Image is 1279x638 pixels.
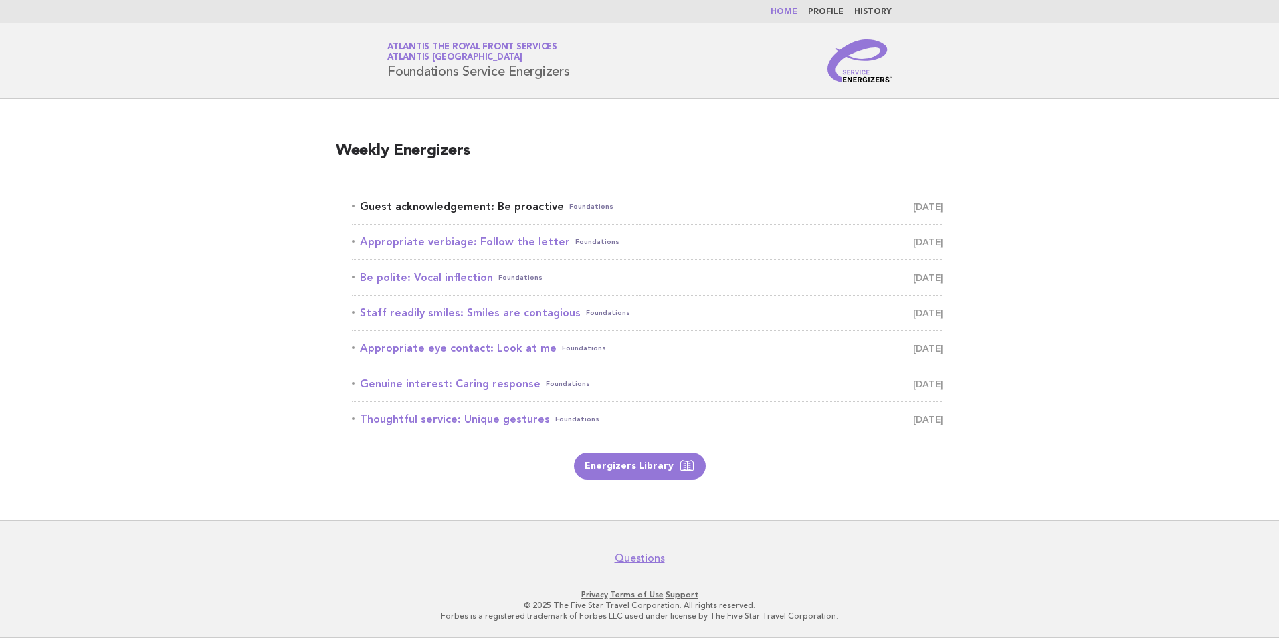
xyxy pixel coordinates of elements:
[352,375,943,393] a: Genuine interest: Caring responseFoundations [DATE]
[352,304,943,322] a: Staff readily smiles: Smiles are contagiousFoundations [DATE]
[610,590,664,599] a: Terms of Use
[562,339,606,358] span: Foundations
[913,268,943,287] span: [DATE]
[615,552,665,565] a: Questions
[575,233,619,251] span: Foundations
[387,54,522,62] span: Atlantis [GEOGRAPHIC_DATA]
[352,233,943,251] a: Appropriate verbiage: Follow the letterFoundations [DATE]
[498,268,543,287] span: Foundations
[352,339,943,358] a: Appropriate eye contact: Look at meFoundations [DATE]
[913,375,943,393] span: [DATE]
[586,304,630,322] span: Foundations
[569,197,613,216] span: Foundations
[555,410,599,429] span: Foundations
[230,589,1049,600] p: · ·
[666,590,698,599] a: Support
[854,8,892,16] a: History
[387,43,570,78] h1: Foundations Service Energizers
[913,410,943,429] span: [DATE]
[771,8,797,16] a: Home
[913,197,943,216] span: [DATE]
[808,8,844,16] a: Profile
[913,339,943,358] span: [DATE]
[574,453,706,480] a: Energizers Library
[230,611,1049,621] p: Forbes is a registered trademark of Forbes LLC used under license by The Five Star Travel Corpora...
[827,39,892,82] img: Service Energizers
[913,233,943,251] span: [DATE]
[352,197,943,216] a: Guest acknowledgement: Be proactiveFoundations [DATE]
[581,590,608,599] a: Privacy
[352,268,943,287] a: Be polite: Vocal inflectionFoundations [DATE]
[336,140,943,173] h2: Weekly Energizers
[546,375,590,393] span: Foundations
[230,600,1049,611] p: © 2025 The Five Star Travel Corporation. All rights reserved.
[913,304,943,322] span: [DATE]
[352,410,943,429] a: Thoughtful service: Unique gesturesFoundations [DATE]
[387,43,557,62] a: Atlantis The Royal Front ServicesAtlantis [GEOGRAPHIC_DATA]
